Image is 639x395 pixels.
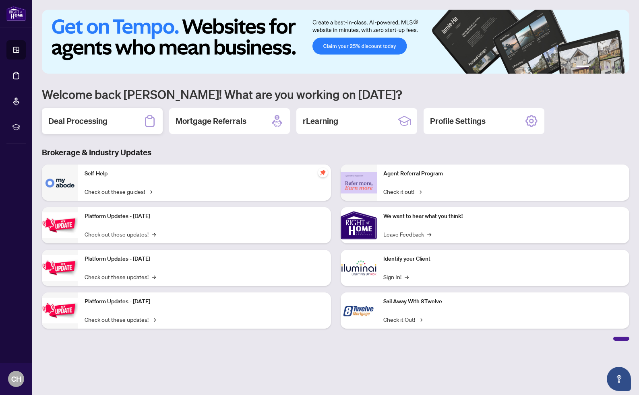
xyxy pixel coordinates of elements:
[85,230,156,239] a: Check out these updates!→
[42,147,629,158] h3: Brokerage & Industry Updates
[383,255,623,263] p: Identify your Client
[427,230,431,239] span: →
[42,298,78,323] img: Platform Updates - June 23, 2025
[42,255,78,280] img: Platform Updates - July 8, 2025
[152,272,156,281] span: →
[42,212,78,238] img: Platform Updates - July 21, 2025
[605,66,608,69] button: 4
[48,115,108,127] h2: Deal Processing
[11,373,21,385] span: CH
[383,272,409,281] a: Sign In!→
[85,169,325,178] p: Self-Help
[383,169,623,178] p: Agent Referral Program
[383,212,623,221] p: We want to hear what you think!
[341,172,377,194] img: Agent Referral Program
[85,187,152,196] a: Check out these guides!→
[607,367,631,391] button: Open asap
[341,207,377,243] img: We want to hear what you think!
[42,86,629,102] h1: Welcome back [PERSON_NAME]! What are you working on [DATE]?
[303,115,338,127] h2: rLearning
[176,115,246,127] h2: Mortgage Referrals
[148,187,152,196] span: →
[42,10,629,74] img: Slide 0
[405,272,409,281] span: →
[576,66,589,69] button: 1
[383,297,623,306] p: Sail Away With 8Twelve
[42,165,78,201] img: Self-Help
[383,315,422,324] a: Check it Out!→
[430,115,486,127] h2: Profile Settings
[612,66,615,69] button: 5
[592,66,596,69] button: 2
[383,230,431,239] a: Leave Feedback→
[6,6,26,21] img: logo
[383,187,422,196] a: Check it out!→
[418,315,422,324] span: →
[318,168,328,177] span: pushpin
[85,272,156,281] a: Check out these updates!→
[85,212,325,221] p: Platform Updates - [DATE]
[152,315,156,324] span: →
[85,315,156,324] a: Check out these updates!→
[618,66,621,69] button: 6
[85,297,325,306] p: Platform Updates - [DATE]
[418,187,422,196] span: →
[152,230,156,239] span: →
[341,250,377,286] img: Identify your Client
[341,292,377,329] img: Sail Away With 8Twelve
[599,66,602,69] button: 3
[85,255,325,263] p: Platform Updates - [DATE]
